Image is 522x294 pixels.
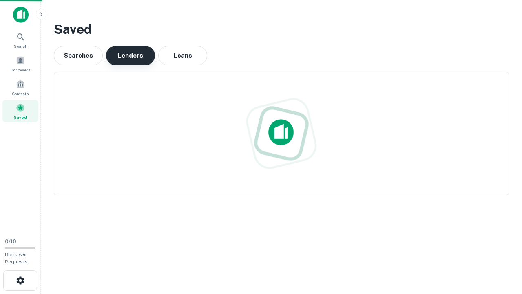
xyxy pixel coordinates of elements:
iframe: Chat Widget [481,229,522,268]
span: Contacts [12,90,29,97]
span: Search [14,43,27,49]
span: Borrower Requests [5,252,28,265]
button: Loans [158,46,207,65]
span: Borrowers [11,67,30,73]
a: Search [2,29,38,51]
img: capitalize-icon.png [13,7,29,23]
button: Searches [54,46,103,65]
button: Lenders [106,46,155,65]
a: Borrowers [2,53,38,75]
a: Contacts [2,76,38,98]
a: Saved [2,100,38,122]
span: Saved [14,114,27,120]
h3: Saved [54,20,509,39]
span: 0 / 10 [5,238,16,245]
